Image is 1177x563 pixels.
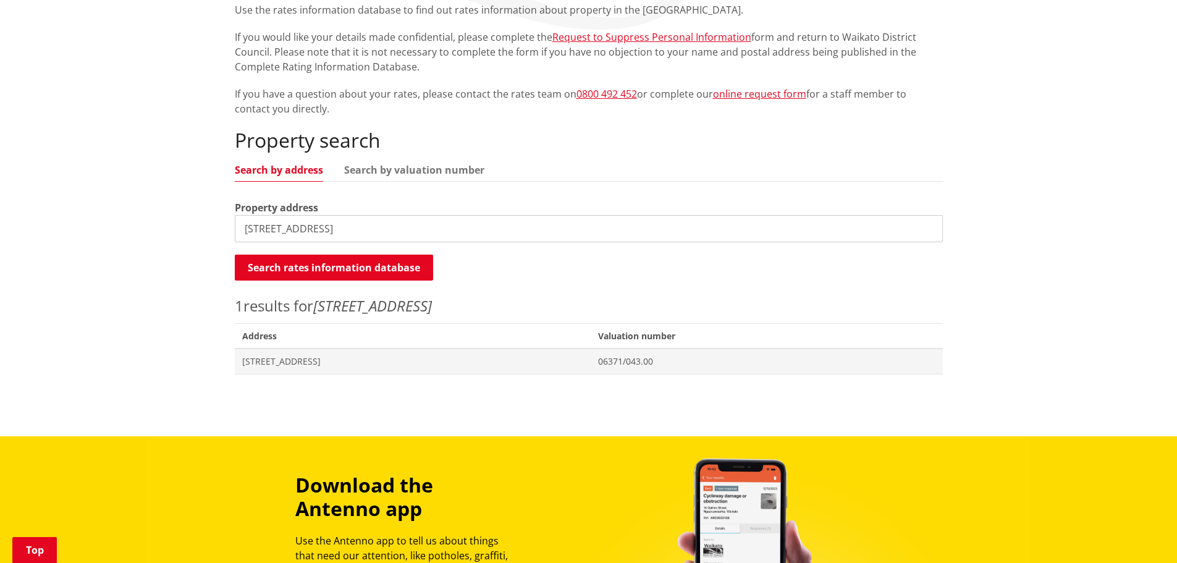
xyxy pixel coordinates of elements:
[235,30,943,74] p: If you would like your details made confidential, please complete the form and return to Waikato ...
[235,2,943,17] p: Use the rates information database to find out rates information about property in the [GEOGRAPHI...
[242,355,584,368] span: [STREET_ADDRESS]
[12,537,57,563] a: Top
[235,323,591,349] span: Address
[591,323,942,349] span: Valuation number
[235,87,943,116] p: If you have a question about your rates, please contact the rates team on or complete our for a s...
[1120,511,1165,556] iframe: Messenger Launcher
[235,255,433,281] button: Search rates information database
[313,295,432,316] em: [STREET_ADDRESS]
[598,355,935,368] span: 06371/043.00
[235,295,943,317] p: results for
[235,215,943,242] input: e.g. Duke Street NGARUAWAHIA
[235,165,323,175] a: Search by address
[576,87,637,101] a: 0800 492 452
[344,165,484,175] a: Search by valuation number
[552,30,751,44] a: Request to Suppress Personal Information
[235,200,318,215] label: Property address
[713,87,806,101] a: online request form
[235,129,943,152] h2: Property search
[235,295,243,316] span: 1
[295,473,519,521] h3: Download the Antenno app
[235,349,943,374] a: [STREET_ADDRESS] 06371/043.00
